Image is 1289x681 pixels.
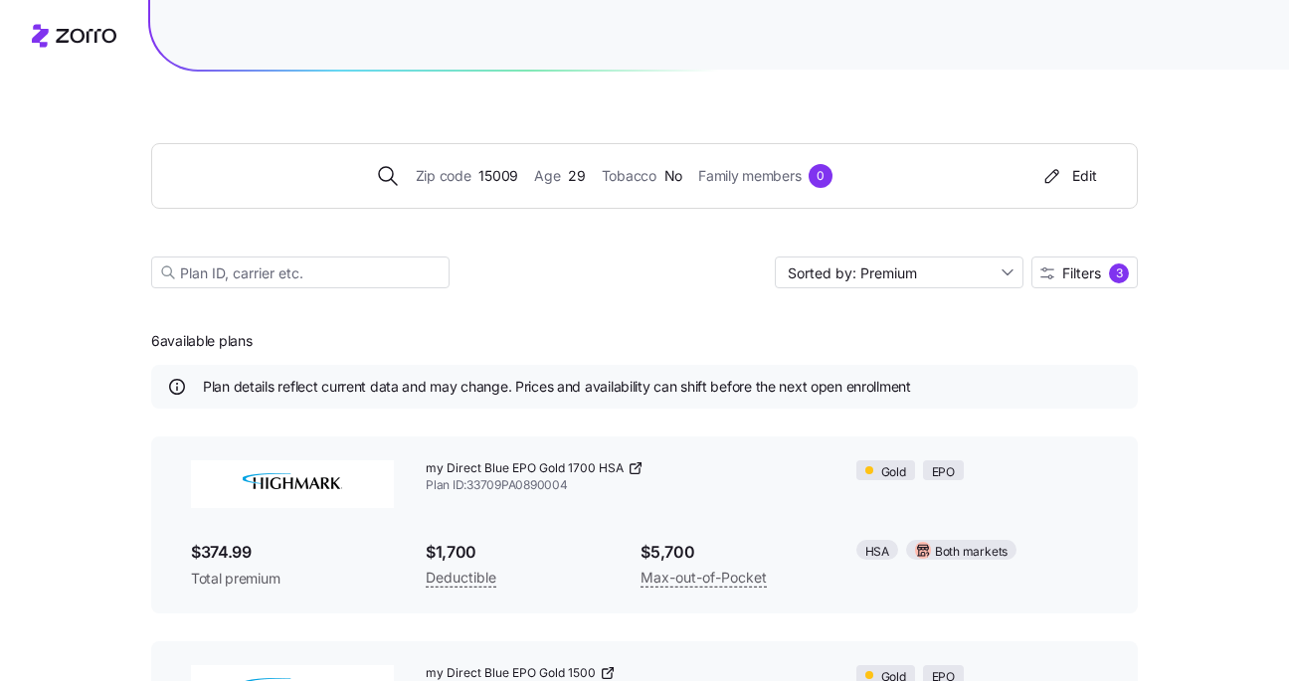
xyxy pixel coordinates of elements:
[1040,166,1097,186] div: Edit
[775,256,1023,288] input: Sort by
[203,377,911,397] span: Plan details reflect current data and may change. Prices and availability can shift before the ne...
[698,165,801,187] span: Family members
[664,165,682,187] span: No
[191,540,394,565] span: $374.99
[426,566,496,590] span: Deductible
[865,543,889,562] span: HSA
[935,543,1008,562] span: Both markets
[1109,263,1129,283] div: 3
[151,331,253,351] span: 6 available plans
[932,463,955,482] span: EPO
[881,463,906,482] span: Gold
[191,460,394,508] img: Highmark BlueCross BlueShield
[416,165,471,187] span: Zip code
[602,165,656,187] span: Tobacco
[426,540,609,565] span: $1,700
[1062,266,1101,280] span: Filters
[641,566,767,590] span: Max-out-of-Pocket
[809,164,832,188] div: 0
[426,477,825,494] span: Plan ID: 33709PA0890004
[641,540,824,565] span: $5,700
[534,165,560,187] span: Age
[1031,256,1138,288] button: Filters3
[151,256,450,288] input: Plan ID, carrier etc.
[478,165,518,187] span: 15009
[426,460,624,477] span: my Direct Blue EPO Gold 1700 HSA
[1032,160,1105,192] button: Edit
[568,165,585,187] span: 29
[191,569,394,589] span: Total premium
